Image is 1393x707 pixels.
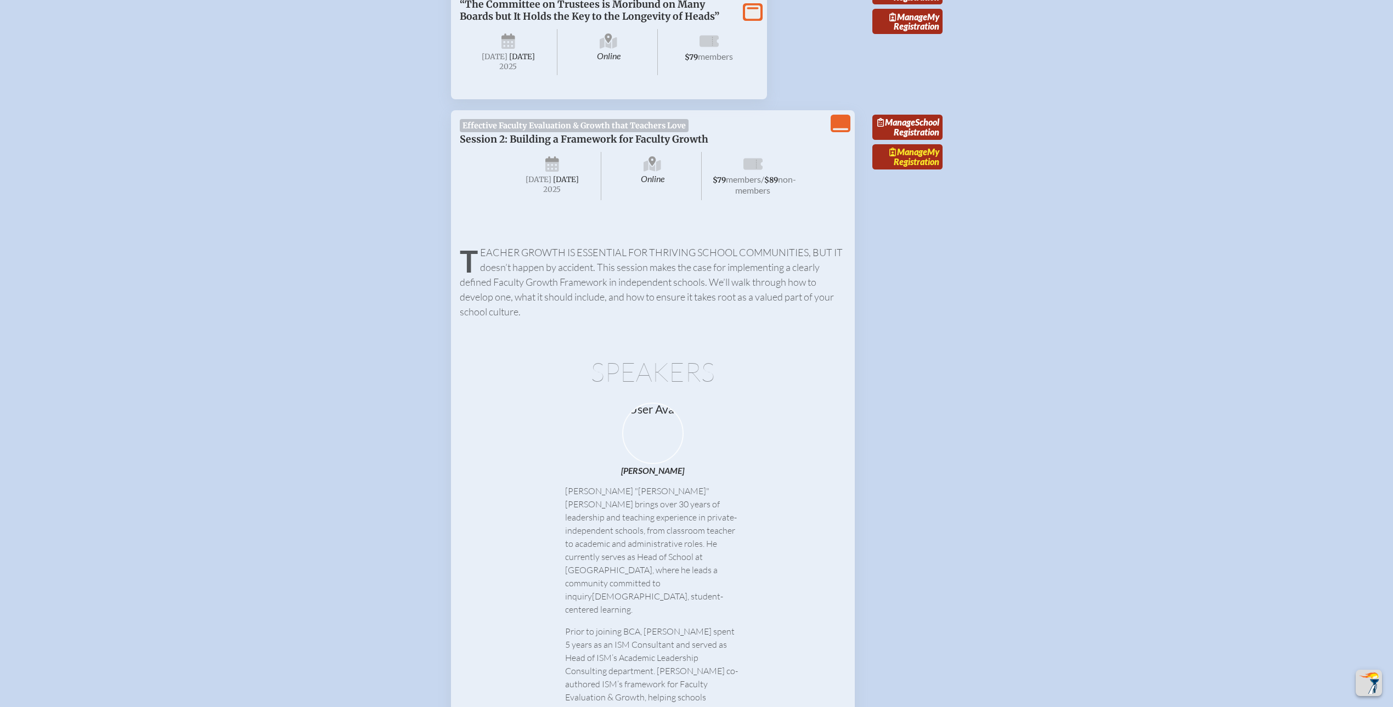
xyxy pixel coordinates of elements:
[512,185,593,194] span: 2025
[713,176,726,185] span: $79
[460,245,846,319] p: Teacher growth is essential for thriving school communities, but it doesn’t happen by accident. T...
[509,52,535,61] span: [DATE]
[621,465,684,476] span: [PERSON_NAME]
[460,359,846,385] h1: Speakers
[560,29,658,75] span: Online
[872,115,943,140] a: ManageSchool Registration
[526,175,551,184] span: [DATE]
[889,146,927,157] span: Manage
[482,52,507,61] span: [DATE]
[469,63,549,71] span: 2025
[698,51,733,61] span: members
[761,174,764,184] span: /
[889,12,927,22] span: Manage
[726,174,761,184] span: members
[877,117,915,127] span: Manage
[565,484,741,616] p: [PERSON_NAME] "[PERSON_NAME]" [PERSON_NAME] brings over 30 years of leadership and teaching exper...
[604,152,702,200] span: Online
[872,9,943,34] a: ManageMy Registration
[735,174,796,195] span: non-members
[764,176,778,185] span: $89
[460,119,689,132] span: Effective Faculty Evaluation & Growth that Teachers Love
[1356,670,1382,696] button: Scroll Top
[872,144,943,169] a: ManageMy Registration
[460,133,708,145] span: Session 2: Building a Framework for Faculty Growth
[685,53,698,62] span: $79
[553,175,579,184] span: [DATE]
[1358,672,1380,694] img: To the top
